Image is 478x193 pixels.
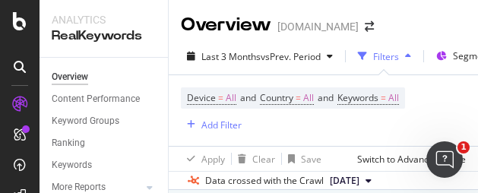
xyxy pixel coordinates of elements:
[52,91,140,107] div: Content Performance
[201,50,261,63] span: Last 3 Months
[373,50,399,63] div: Filters
[277,19,359,34] div: [DOMAIN_NAME]
[357,153,466,166] div: Switch to Advanced Mode
[52,91,157,107] a: Content Performance
[365,21,374,32] div: arrow-right-arrow-left
[52,69,88,85] div: Overview
[52,113,157,129] a: Keyword Groups
[187,91,216,104] span: Device
[201,153,225,166] div: Apply
[181,115,242,134] button: Add Filter
[352,44,417,68] button: Filters
[426,141,463,178] iframe: Intercom live chat
[52,135,85,151] div: Ranking
[351,147,466,171] button: Switch to Advanced Mode
[261,50,321,63] span: vs Prev. Period
[337,91,378,104] span: Keywords
[201,119,242,131] div: Add Filter
[324,172,378,190] button: [DATE]
[52,135,157,151] a: Ranking
[296,91,301,104] span: =
[252,153,275,166] div: Clear
[52,27,156,45] div: RealKeywords
[52,69,157,85] a: Overview
[381,91,386,104] span: =
[52,113,119,129] div: Keyword Groups
[205,174,324,188] div: Data crossed with the Crawl
[181,12,271,38] div: Overview
[218,91,223,104] span: =
[457,141,470,153] span: 1
[240,91,256,104] span: and
[282,147,321,171] button: Save
[260,91,293,104] span: Country
[52,157,157,173] a: Keywords
[301,153,321,166] div: Save
[226,87,236,109] span: All
[52,157,92,173] div: Keywords
[330,174,359,188] span: 2025 Aug. 27th
[388,87,399,109] span: All
[318,91,334,104] span: and
[181,147,225,171] button: Apply
[232,147,275,171] button: Clear
[181,44,339,68] button: Last 3 MonthsvsPrev. Period
[52,12,156,27] div: Analytics
[303,87,314,109] span: All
